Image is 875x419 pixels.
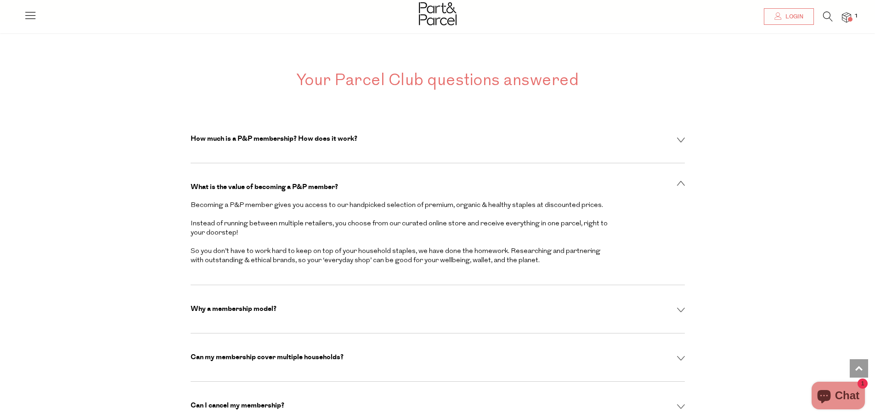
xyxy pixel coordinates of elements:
p: How much is a P&P membership? How does it work? [191,134,357,143]
p: Why a membership model? [191,304,277,314]
div: Becoming a P&P member gives you access to our handpicked selection of premium, organic & healthy ... [191,201,613,265]
span: Login [783,13,803,21]
p: What is the value of becoming a P&P member? [191,183,338,192]
img: Part&Parcel [419,2,457,25]
h2: Your Parcel Club questions answered [191,69,685,91]
inbox-online-store-chat: Shopify online store chat [809,382,868,412]
a: Login [764,8,814,25]
span: 1 [852,12,860,20]
a: 1 [842,12,851,22]
p: Can my membership cover multiple households? [191,353,344,362]
p: Can I cancel my membership? [191,401,284,410]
